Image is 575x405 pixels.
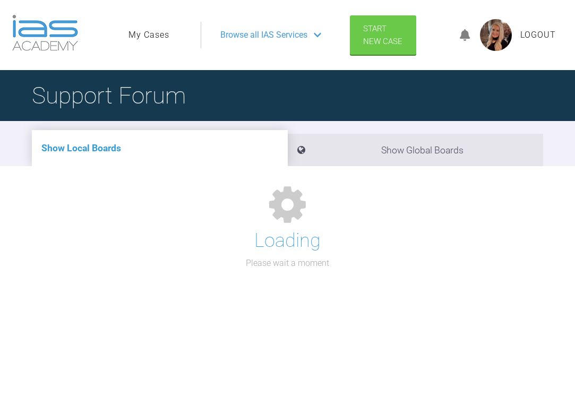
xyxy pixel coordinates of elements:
h1: Support Forum [32,77,186,114]
img: profile.png [480,19,512,51]
img: logo-light.3e3ef733.png [12,15,78,51]
p: Please wait a moment [246,256,329,270]
h1: Loading [254,226,321,256]
a: Logout [520,28,556,42]
li: Show Global Boards [288,134,544,166]
li: Show Local Boards [32,130,288,166]
a: Start New Case [350,15,416,55]
a: My Cases [128,28,169,42]
span: Start New Case [363,24,402,46]
span: Browse all IAS Services [220,28,307,42]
